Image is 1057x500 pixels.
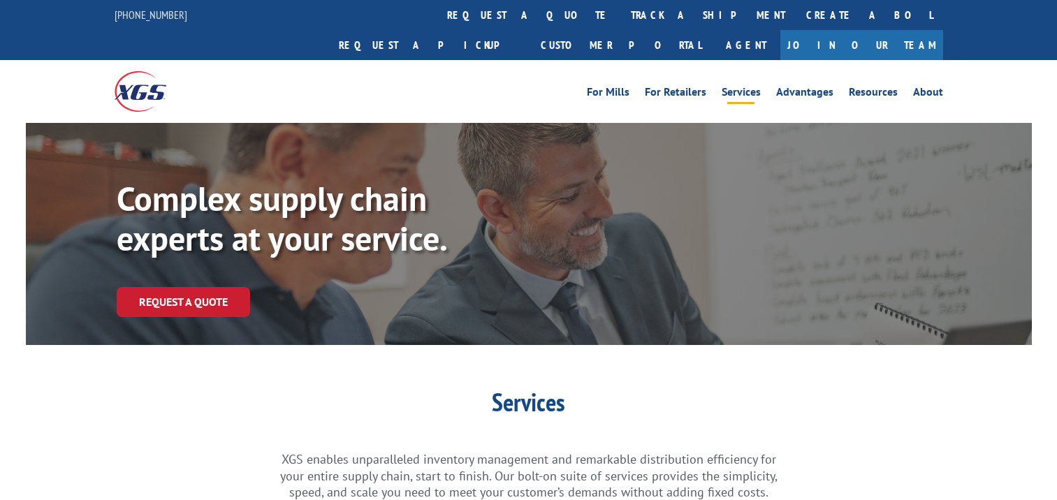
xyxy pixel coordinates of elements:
a: About [913,87,943,102]
a: Resources [849,87,898,102]
h1: Services [277,390,780,422]
a: Advantages [776,87,833,102]
a: Agent [712,30,780,60]
a: Services [722,87,761,102]
a: Customer Portal [530,30,712,60]
a: For Mills [587,87,629,102]
a: Request a Quote [117,287,250,317]
p: Complex supply chain experts at your service. [117,179,536,259]
a: Request a pickup [328,30,530,60]
a: For Retailers [645,87,706,102]
a: [PHONE_NUMBER] [115,8,187,22]
a: Join Our Team [780,30,943,60]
